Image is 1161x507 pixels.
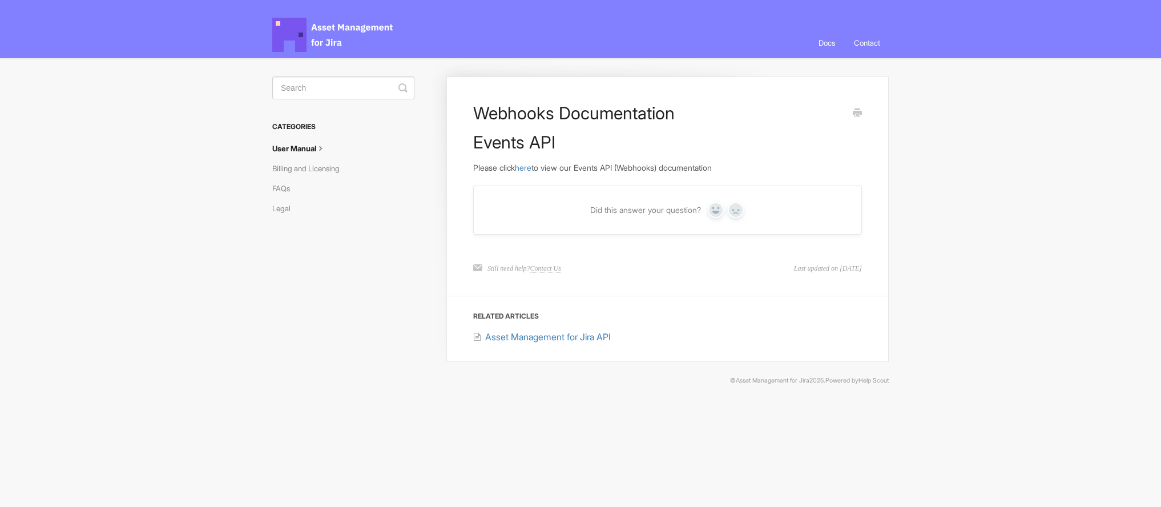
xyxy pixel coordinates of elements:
h1: Webhooks Documentation [473,103,845,123]
p: © 2025. [272,376,889,386]
h3: Categories [272,116,414,137]
span: Did this answer your question? [590,205,701,215]
a: Asset Management for Jira [736,377,809,384]
h3: Related Articles [473,311,862,322]
span: Asset Management for Jira API [485,331,611,343]
a: Help Scout [858,377,889,384]
a: Docs [810,27,844,58]
time: Last updated on [DATE] [794,263,862,273]
p: Please click to view our Events API (Webhooks) documentation [473,162,862,174]
a: here [515,163,531,172]
a: User Manual [272,139,335,158]
a: Contact [845,27,889,58]
a: FAQs [272,179,299,198]
p: Still need help? [487,263,561,273]
span: Powered by [825,377,889,384]
span: Asset Management for Jira Docs [272,18,394,52]
a: Asset Management for Jira API [473,331,611,343]
a: Billing and Licensing [272,159,348,178]
a: Print this Article [853,107,862,120]
h1: Events API [473,132,862,152]
a: Contact Us [530,264,561,273]
a: Legal [272,199,299,218]
input: Search [272,77,414,99]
